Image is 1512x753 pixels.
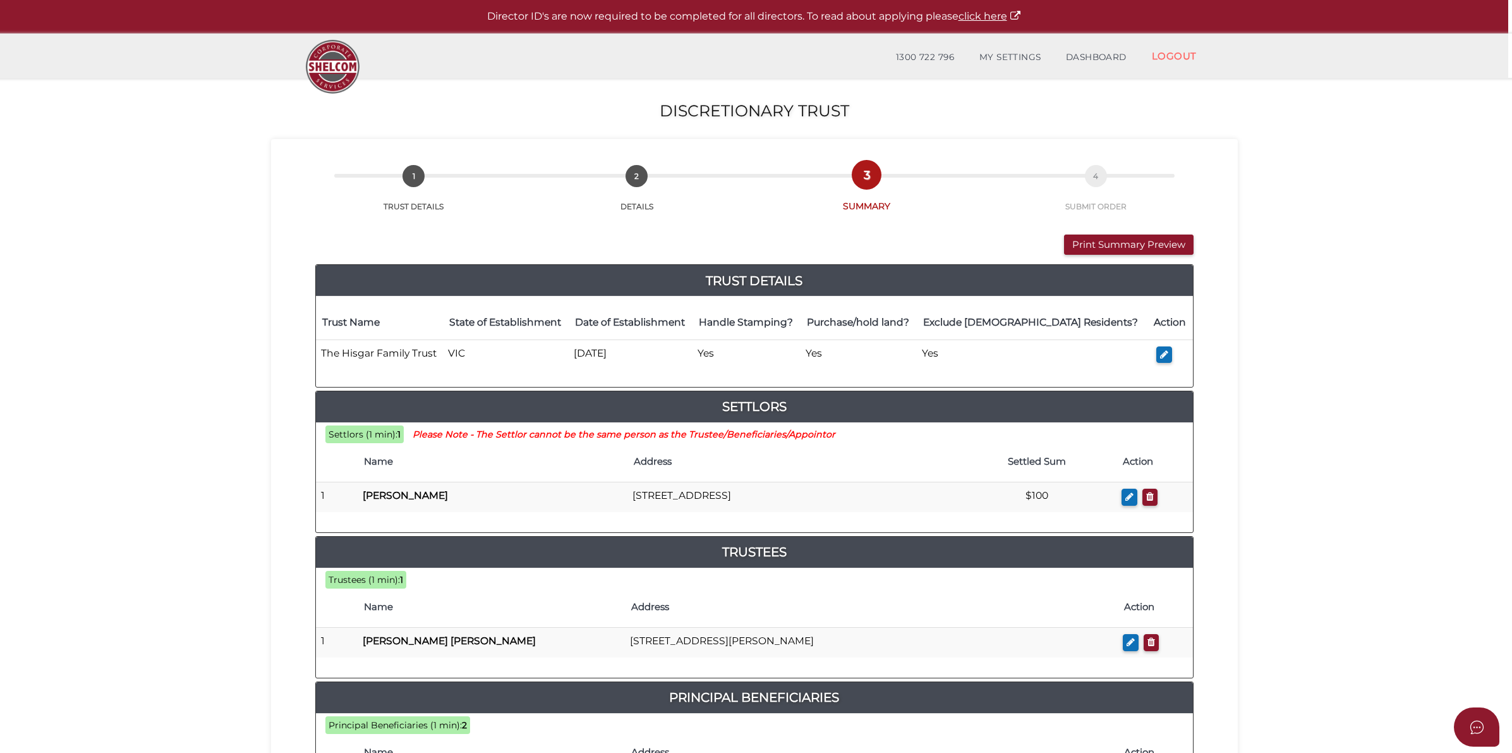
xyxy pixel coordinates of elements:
a: Trustees [316,542,1193,562]
span: 3 [856,164,878,186]
a: DASHBOARD [1053,45,1139,70]
b: 1 [397,429,401,440]
button: Print Summary Preview [1064,235,1194,255]
button: Open asap [1454,707,1499,747]
td: Yes [917,340,1147,367]
td: [STREET_ADDRESS][PERSON_NAME] [625,628,1118,658]
th: Action [1147,306,1193,340]
span: Principal Beneficiaries (1 min): [329,719,462,731]
td: $100 [957,482,1117,512]
a: Principal Beneficiaries [316,687,1193,707]
small: Please Note - The Settlor cannot be the same person as the Trustee/Beneficiaries/Appointor [413,429,835,440]
th: Trust Name [316,306,443,340]
b: [PERSON_NAME] [PERSON_NAME] [363,635,536,647]
a: 4SUBMIT ORDER [986,179,1206,212]
td: The Hisgar Family Trust [316,340,443,367]
td: 1 [316,628,358,658]
span: 1 [402,165,425,187]
h4: Address [631,602,1111,613]
p: Director ID's are now required to be completed for all directors. To read about applying please [32,9,1477,24]
td: Yes [692,340,801,367]
a: 1TRUST DETAILS [303,179,526,212]
th: State of Establishment [443,306,569,340]
h4: Address [634,456,950,467]
a: 2DETAILS [525,179,748,212]
a: Trust Details [316,271,1193,291]
td: Yes [801,340,917,367]
h4: Action [1124,602,1187,613]
a: MY SETTINGS [967,45,1054,70]
th: Date of Establishment [569,306,692,340]
h4: Name [364,602,619,613]
b: [PERSON_NAME] [363,489,448,501]
td: [STREET_ADDRESS] [627,482,957,512]
span: 2 [626,165,648,187]
h4: Settled Sum [963,456,1111,467]
td: 1 [316,482,358,512]
img: Logo [299,34,366,100]
th: Exclude [DEMOGRAPHIC_DATA] Residents? [917,306,1147,340]
span: Trustees (1 min): [329,574,400,585]
span: 4 [1085,165,1107,187]
a: LOGOUT [1139,43,1209,69]
span: Settlors (1 min): [329,429,397,440]
th: Handle Stamping? [692,306,801,340]
td: [DATE] [569,340,692,367]
h4: Name [364,456,621,467]
a: Settlors [316,396,1193,417]
td: VIC [443,340,569,367]
th: Purchase/hold land? [801,306,917,340]
h4: Action [1123,456,1186,467]
a: 3SUMMARY [748,178,986,212]
b: 2 [462,719,467,731]
a: click here [959,10,1022,22]
a: 1300 722 796 [883,45,967,70]
b: 1 [400,574,403,585]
